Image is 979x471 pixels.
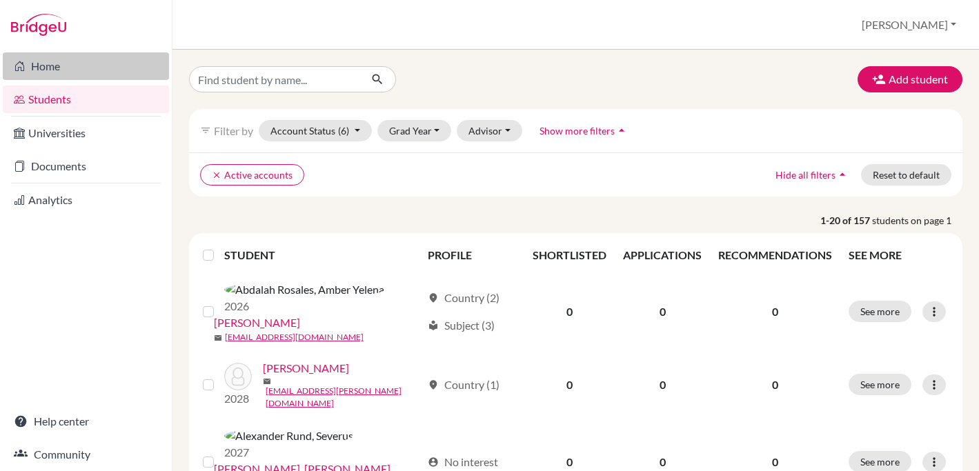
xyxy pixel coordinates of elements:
[718,454,832,470] p: 0
[377,120,452,141] button: Grad Year
[428,377,500,393] div: Country (1)
[266,385,422,410] a: [EMAIL_ADDRESS][PERSON_NAME][DOMAIN_NAME]
[710,239,840,272] th: RECOMMENDATIONS
[820,213,872,228] strong: 1-20 of 157
[224,444,353,461] p: 2027
[3,408,169,435] a: Help center
[428,292,439,303] span: location_on
[615,352,710,418] td: 0
[835,168,849,181] i: arrow_drop_up
[764,164,861,186] button: Hide all filtersarrow_drop_up
[224,363,252,390] img: Adam, Breck
[428,454,498,470] div: No interest
[615,272,710,352] td: 0
[840,239,957,272] th: SEE MORE
[540,125,615,137] span: Show more filters
[849,301,911,322] button: See more
[200,125,211,136] i: filter_list
[263,377,271,385] span: mail
[11,14,66,36] img: Bridge-U
[224,390,252,407] p: 2028
[3,119,169,147] a: Universities
[263,360,349,377] a: [PERSON_NAME]
[615,239,710,272] th: APPLICATIONS
[861,164,951,186] button: Reset to default
[225,331,364,343] a: [EMAIL_ADDRESS][DOMAIN_NAME]
[3,152,169,180] a: Documents
[428,320,439,331] span: local_library
[338,125,349,137] span: (6)
[428,379,439,390] span: location_on
[3,186,169,214] a: Analytics
[428,290,500,306] div: Country (2)
[524,239,615,272] th: SHORTLISTED
[615,123,629,137] i: arrow_drop_up
[849,374,911,395] button: See more
[524,352,615,418] td: 0
[259,120,372,141] button: Account Status(6)
[3,441,169,468] a: Community
[3,86,169,113] a: Students
[858,66,962,92] button: Add student
[718,377,832,393] p: 0
[212,170,221,180] i: clear
[214,124,253,137] span: Filter by
[457,120,522,141] button: Advisor
[428,317,495,334] div: Subject (3)
[856,12,962,38] button: [PERSON_NAME]
[524,272,615,352] td: 0
[224,281,384,298] img: Abdalah Rosales, Amber Yelena
[528,120,640,141] button: Show more filtersarrow_drop_up
[872,213,962,228] span: students on page 1
[718,303,832,320] p: 0
[775,169,835,181] span: Hide all filters
[419,239,525,272] th: PROFILE
[3,52,169,80] a: Home
[224,298,384,314] p: 2026
[200,164,304,186] button: clearActive accounts
[214,334,222,342] span: mail
[214,314,300,331] a: [PERSON_NAME]
[428,457,439,468] span: account_circle
[224,428,353,444] img: Alexander Rund, Severus
[224,239,419,272] th: STUDENT
[189,66,360,92] input: Find student by name...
